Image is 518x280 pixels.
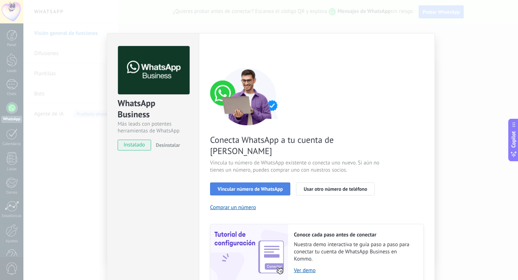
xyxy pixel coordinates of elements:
span: Copilot [510,131,517,148]
span: Desinstalar [156,142,180,148]
span: Vincular número de WhatsApp [218,186,283,191]
button: Vincular número de WhatsApp [210,182,290,195]
span: Vincula tu número de WhatsApp existente o conecta uno nuevo. Si aún no tienes un número, puedes c... [210,159,381,174]
span: instalado [118,140,151,150]
img: connect number [210,68,286,125]
span: Nuestra demo interactiva te guía paso a paso para conectar tu cuenta de WhatsApp Business en Kommo. [294,241,416,263]
span: Conecta WhatsApp a tu cuenta de [PERSON_NAME] [210,134,381,157]
h2: Conoce cada paso antes de conectar [294,231,416,238]
div: Más leads con potentes herramientas de WhatsApp [118,121,188,134]
button: Desinstalar [153,140,180,150]
span: Usar otro número de teléfono [304,186,367,191]
button: Comprar un número [210,204,256,211]
button: Usar otro número de teléfono [296,182,374,195]
a: Ver demo [294,267,416,274]
div: WhatsApp Business [118,98,188,121]
img: logo_main.png [118,46,190,95]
